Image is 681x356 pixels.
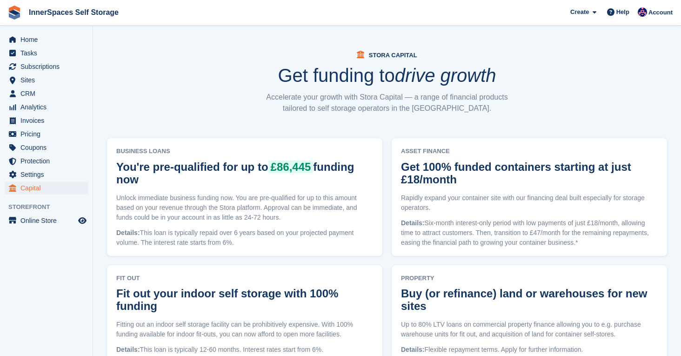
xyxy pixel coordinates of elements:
span: Business Loans [116,147,367,156]
span: Details: [116,229,140,236]
span: Create [570,7,589,17]
a: menu [5,114,88,127]
span: Tasks [20,47,76,60]
span: Property [401,274,652,283]
span: CRM [20,87,76,100]
p: Fitting out an indoor self storage facility can be prohibitively expensive. With 100% funding ava... [116,320,373,339]
span: Sites [20,74,76,87]
h2: You're pre-qualified for up to funding now [116,161,363,186]
a: menu [5,33,88,46]
a: menu [5,128,88,141]
span: Stora Capital [369,52,417,59]
span: Home [20,33,76,46]
a: menu [5,214,88,227]
p: Unlock immediate business funding now. You are pre-qualified for up to this amount based on your ... [116,193,373,222]
a: menu [5,168,88,181]
a: menu [5,74,88,87]
span: Analytics [20,101,76,114]
span: Subscriptions [20,60,76,73]
a: menu [5,154,88,168]
span: Storefront [8,202,93,212]
span: Pricing [20,128,76,141]
a: Preview store [77,215,88,226]
i: drive growth [395,65,496,86]
span: Help [616,7,629,17]
span: Coupons [20,141,76,154]
span: Fit Out [116,274,367,283]
p: Six-month interest-only period with low payments of just £18/month, allowing time to attract cust... [401,218,658,248]
p: Rapidly expand your container site with our financing deal built especially for storage operators. [401,193,658,213]
h2: Get 100% funded containers starting at just £18/month [401,161,648,186]
span: Protection [20,154,76,168]
img: Dominic Hampson [638,7,647,17]
span: Invoices [20,114,76,127]
p: Flexible repayment terms. Apply for further information. [401,345,658,355]
a: menu [5,101,88,114]
span: £86,445 [268,161,314,173]
span: Asset Finance [401,147,652,156]
p: This loan is typically repaid over 6 years based on your projected payment volume. The interest r... [116,228,373,248]
span: Details: [116,346,140,353]
h2: Fit out your indoor self storage with 100% funding [116,287,363,312]
a: menu [5,87,88,100]
h1: Get funding to [278,66,496,85]
span: Capital [20,181,76,195]
span: Account [648,8,673,17]
p: Accelerate your growth with Stora Capital — a range of financial products tailored to self storag... [261,92,513,114]
span: Settings [20,168,76,181]
h2: Buy (or refinance) land or warehouses for new sites [401,287,648,312]
p: Up to 80% LTV loans on commercial property finance allowing you to e.g. purchase warehouse units ... [401,320,658,339]
a: menu [5,47,88,60]
p: This loan is typically 12-60 months. Interest rates start from 6%. [116,345,373,355]
a: InnerSpaces Self Storage [25,5,122,20]
img: stora-icon-8386f47178a22dfd0bd8f6a31ec36ba5ce8667c1dd55bd0f319d3a0aa187defe.svg [7,6,21,20]
span: Details: [401,346,425,353]
a: menu [5,141,88,154]
a: menu [5,60,88,73]
a: menu [5,181,88,195]
span: Details: [401,219,425,227]
span: Online Store [20,214,76,227]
